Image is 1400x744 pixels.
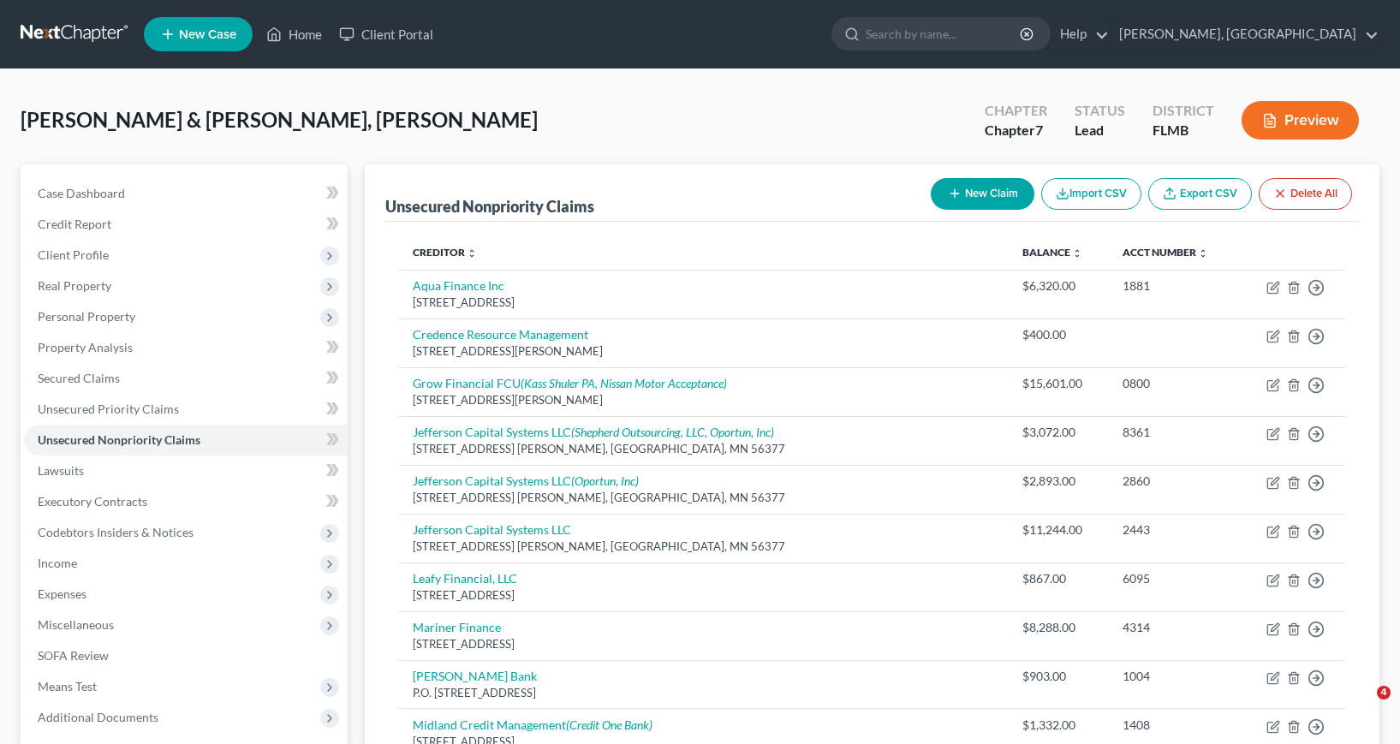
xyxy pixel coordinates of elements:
[1123,668,1225,685] div: 1004
[413,685,995,701] div: P.O. [STREET_ADDRESS]
[38,494,147,509] span: Executory Contracts
[24,394,348,425] a: Unsecured Priority Claims
[1022,668,1095,685] div: $903.00
[1123,375,1225,392] div: 0800
[413,571,517,586] a: Leafy Financial, LLC
[24,455,348,486] a: Lawsuits
[985,121,1047,140] div: Chapter
[1022,717,1095,734] div: $1,332.00
[38,710,158,724] span: Additional Documents
[24,332,348,363] a: Property Analysis
[38,586,86,601] span: Expenses
[413,636,995,652] div: [STREET_ADDRESS]
[1148,178,1252,210] a: Export CSV
[1123,570,1225,587] div: 6095
[1022,246,1082,259] a: Balance unfold_more
[1123,424,1225,441] div: 8361
[38,217,111,231] span: Credit Report
[1022,424,1095,441] div: $3,072.00
[1123,277,1225,295] div: 1881
[24,640,348,671] a: SOFA Review
[866,18,1022,50] input: Search by name...
[571,473,639,488] i: (Oportun, Inc)
[1022,570,1095,587] div: $867.00
[413,278,504,293] a: Aqua Finance Inc
[1377,686,1391,699] span: 4
[413,246,477,259] a: Creditor unfold_more
[24,486,348,517] a: Executory Contracts
[38,432,200,447] span: Unsecured Nonpriority Claims
[413,343,995,360] div: [STREET_ADDRESS][PERSON_NAME]
[38,463,84,478] span: Lawsuits
[21,107,538,132] span: [PERSON_NAME] & [PERSON_NAME], [PERSON_NAME]
[38,371,120,385] span: Secured Claims
[1075,101,1125,121] div: Status
[413,295,995,311] div: [STREET_ADDRESS]
[413,327,588,342] a: Credence Resource Management
[1022,326,1095,343] div: $400.00
[413,620,501,634] a: Mariner Finance
[1342,686,1383,727] iframe: Intercom live chat
[38,186,125,200] span: Case Dashboard
[467,248,477,259] i: unfold_more
[38,556,77,570] span: Income
[258,19,331,50] a: Home
[38,247,109,262] span: Client Profile
[1198,248,1208,259] i: unfold_more
[1022,375,1095,392] div: $15,601.00
[24,178,348,209] a: Case Dashboard
[413,376,727,390] a: Grow Financial FCU(Kass Shuler PA, Nissan Motor Acceptance)
[1022,521,1095,539] div: $11,244.00
[566,717,652,732] i: (Credit One Bank)
[985,101,1047,121] div: Chapter
[1072,248,1082,259] i: unfold_more
[38,278,111,293] span: Real Property
[413,522,571,537] a: Jefferson Capital Systems LLC
[24,209,348,240] a: Credit Report
[179,28,236,41] span: New Case
[571,425,774,439] i: (Shepherd Outsourcing, LLC, Oportun, Inc)
[1075,121,1125,140] div: Lead
[1051,19,1109,50] a: Help
[38,340,133,354] span: Property Analysis
[931,178,1034,210] button: New Claim
[38,525,194,539] span: Codebtors Insiders & Notices
[1259,178,1352,210] button: Delete All
[1153,121,1214,140] div: FLMB
[38,617,114,632] span: Miscellaneous
[385,196,594,217] div: Unsecured Nonpriority Claims
[413,392,995,408] div: [STREET_ADDRESS][PERSON_NAME]
[413,539,995,555] div: [STREET_ADDRESS] [PERSON_NAME], [GEOGRAPHIC_DATA], MN 56377
[1153,101,1214,121] div: District
[38,402,179,416] span: Unsecured Priority Claims
[413,441,995,457] div: [STREET_ADDRESS] [PERSON_NAME], [GEOGRAPHIC_DATA], MN 56377
[1035,122,1043,138] span: 7
[1041,178,1141,210] button: Import CSV
[1123,717,1225,734] div: 1408
[38,309,135,324] span: Personal Property
[413,473,639,488] a: Jefferson Capital Systems LLC(Oportun, Inc)
[331,19,442,50] a: Client Portal
[24,363,348,394] a: Secured Claims
[413,490,995,506] div: [STREET_ADDRESS] [PERSON_NAME], [GEOGRAPHIC_DATA], MN 56377
[38,648,109,663] span: SOFA Review
[1242,101,1359,140] button: Preview
[1123,521,1225,539] div: 2443
[521,376,727,390] i: (Kass Shuler PA, Nissan Motor Acceptance)
[1123,246,1208,259] a: Acct Number unfold_more
[1123,619,1225,636] div: 4314
[1022,473,1095,490] div: $2,893.00
[38,679,97,693] span: Means Test
[1123,473,1225,490] div: 2860
[413,587,995,604] div: [STREET_ADDRESS]
[413,425,774,439] a: Jefferson Capital Systems LLC(Shepherd Outsourcing, LLC, Oportun, Inc)
[1111,19,1379,50] a: [PERSON_NAME], [GEOGRAPHIC_DATA]
[24,425,348,455] a: Unsecured Nonpriority Claims
[413,669,537,683] a: [PERSON_NAME] Bank
[1022,619,1095,636] div: $8,288.00
[1022,277,1095,295] div: $6,320.00
[413,717,652,732] a: Midland Credit Management(Credit One Bank)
